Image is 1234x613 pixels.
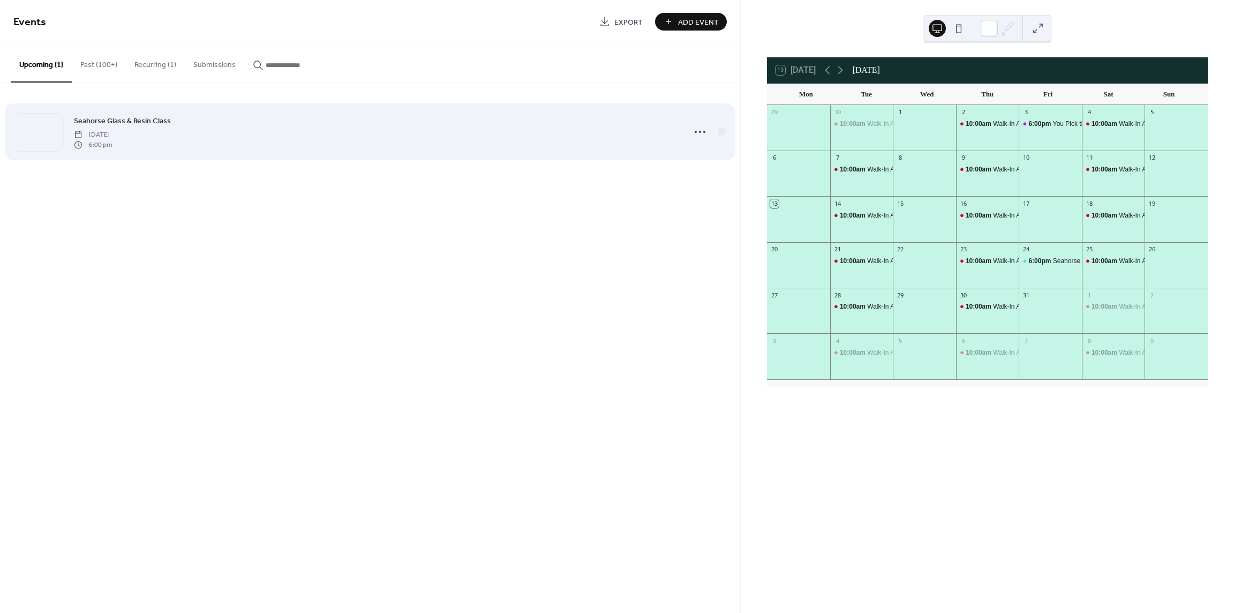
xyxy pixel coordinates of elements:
[1022,108,1030,116] div: 3
[867,302,934,311] div: Walk-In Art Project Day
[896,199,904,207] div: 15
[956,211,1019,220] div: Walk-In Art Project Day
[956,302,1019,311] div: Walk-In Art Project Day
[966,119,993,129] span: 10:00am
[956,119,1019,129] div: Walk-In Art Project Day
[1092,211,1119,220] span: 10:00am
[867,119,934,129] div: Walk-In Art Project Day
[1019,119,1082,129] div: You Pick the Creature Resin Class
[1082,348,1145,357] div: Walk-In Art Project Day
[1148,337,1156,345] div: 9
[13,12,46,33] span: Events
[840,119,867,129] span: 10:00am
[993,211,1059,220] div: Walk-In Art Project Day
[959,245,967,253] div: 23
[852,64,880,77] div: [DATE]
[1022,199,1030,207] div: 17
[830,211,893,220] div: Walk-In Art Project Day
[830,302,893,311] div: Walk-In Art Project Day
[1082,302,1145,311] div: Walk-In Art Project Day
[833,337,841,345] div: 4
[74,140,112,149] span: 6:00 pm
[185,43,244,81] button: Submissions
[896,108,904,116] div: 1
[896,337,904,345] div: 5
[830,165,893,174] div: Walk-In Art Project Day
[956,348,1019,357] div: Walk-In Art Project Day
[959,154,967,162] div: 9
[896,154,904,162] div: 8
[897,84,957,105] div: Wed
[74,130,112,140] span: [DATE]
[770,245,778,253] div: 20
[993,257,1059,266] div: Walk-In Art Project Day
[966,211,993,220] span: 10:00am
[1148,154,1156,162] div: 12
[1022,245,1030,253] div: 24
[1078,84,1139,105] div: Sat
[1092,348,1119,357] span: 10:00am
[830,119,893,129] div: Walk-In Art Project Day
[966,348,993,357] span: 10:00am
[1119,348,1185,357] div: Walk-In Art Project Day
[1022,337,1030,345] div: 7
[993,302,1059,311] div: Walk-In Art Project Day
[867,211,934,220] div: Walk-In Art Project Day
[770,291,778,299] div: 27
[993,348,1059,357] div: Walk-In Art Project Day
[1119,119,1185,129] div: Walk-In Art Project Day
[74,116,171,127] span: Seahorse Glass & Resin Class
[830,257,893,266] div: Walk-In Art Project Day
[830,348,893,357] div: Walk-In Art Project Day
[770,154,778,162] div: 6
[1028,257,1052,266] span: 6:00pm
[1082,211,1145,220] div: Walk-In Art Project Day
[1092,257,1119,266] span: 10:00am
[833,291,841,299] div: 28
[591,13,651,31] a: Export
[1082,165,1145,174] div: Walk-In Art Project Day
[1085,154,1093,162] div: 11
[867,165,934,174] div: Walk-In Art Project Day
[1148,199,1156,207] div: 19
[836,84,897,105] div: Tue
[966,257,993,266] span: 10:00am
[833,245,841,253] div: 21
[1085,199,1093,207] div: 18
[678,17,719,28] span: Add Event
[1148,108,1156,116] div: 5
[1148,245,1156,253] div: 26
[770,199,778,207] div: 13
[1022,291,1030,299] div: 31
[1092,165,1119,174] span: 10:00am
[966,165,993,174] span: 10:00am
[867,257,934,266] div: Walk-In Art Project Day
[840,257,867,266] span: 10:00am
[1119,302,1185,311] div: Walk-In Art Project Day
[959,199,967,207] div: 16
[993,165,1059,174] div: Walk-In Art Project Day
[957,84,1018,105] div: Thu
[833,154,841,162] div: 7
[1053,119,1152,129] div: You Pick the Creature Resin Class
[1085,337,1093,345] div: 8
[655,13,727,31] button: Add Event
[1119,257,1185,266] div: Walk-In Art Project Day
[1019,257,1082,266] div: Seahorse Glass & Resin Class
[1082,257,1145,266] div: Walk-In Art Project Day
[896,245,904,253] div: 22
[776,84,836,105] div: Mon
[1148,291,1156,299] div: 2
[614,17,643,28] span: Export
[1092,119,1119,129] span: 10:00am
[770,108,778,116] div: 29
[1028,119,1052,129] span: 6:00pm
[840,348,867,357] span: 10:00am
[1022,154,1030,162] div: 10
[833,108,841,116] div: 30
[959,291,967,299] div: 30
[1082,119,1145,129] div: Walk-In Art Project Day
[1119,165,1185,174] div: Walk-In Art Project Day
[840,165,867,174] span: 10:00am
[956,165,1019,174] div: Walk-In Art Project Day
